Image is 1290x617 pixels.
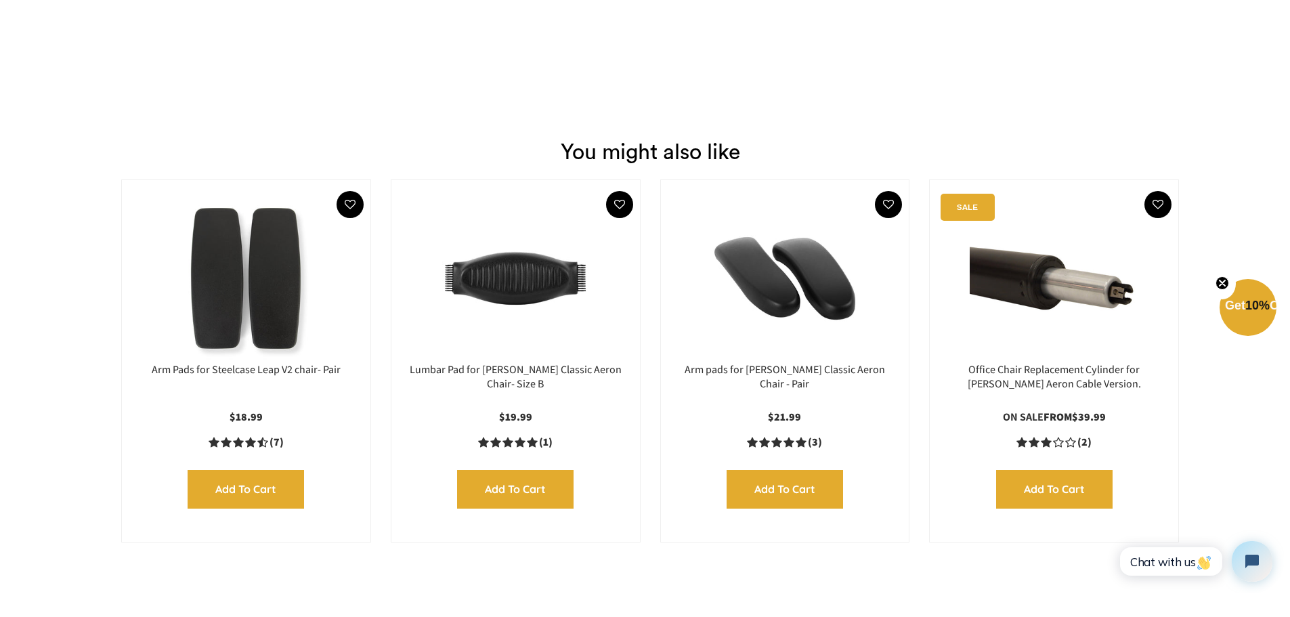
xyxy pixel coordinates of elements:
[1245,299,1270,312] span: 10%
[135,194,357,363] img: Arm Pads for Steelcase Leap V2 chair- Pair - chairorama
[405,194,626,363] a: Lumbar Pad for Herman Miller Classic Aeron Chair- Size B - chairorama Lumbar Pad for Herman Mille...
[957,203,978,212] text: SALE
[727,470,843,509] input: Add to Cart
[10,123,1290,165] h1: You might also like
[768,410,801,424] span: $21.99
[457,470,574,509] input: Add to Cart
[875,191,902,218] button: Add To Wishlist
[943,410,1165,425] p: from
[270,435,284,450] span: (7)
[674,435,896,449] a: 5.0 rating (3 votes)
[1003,410,1044,424] strong: On Sale
[230,410,263,424] span: $18.99
[606,191,633,218] button: Add To Wishlist
[674,194,896,363] a: Arm pads for Herman Miller Classic Aeron Chair - Pair - chairorama Arm pads for Herman Miller Cla...
[135,435,357,449] a: 4.4 rating (7 votes)
[405,435,626,449] a: 5.0 rating (1 votes)
[808,435,822,450] span: (3)
[152,362,341,377] a: Arm Pads for Steelcase Leap V2 chair- Pair
[685,362,885,391] a: Arm pads for [PERSON_NAME] Classic Aeron Chair - Pair
[1144,191,1171,218] button: Add To Wishlist
[1077,435,1092,450] span: (2)
[996,470,1113,509] input: Add to Cart
[1209,268,1236,299] button: Close teaser
[1220,280,1276,337] div: Get10%OffClose teaser
[943,435,1165,449] a: 3.0 rating (2 votes)
[499,410,532,424] span: $19.99
[188,470,304,509] input: Add to Cart
[410,362,622,391] a: Lumbar Pad for [PERSON_NAME] Classic Aeron Chair- Size B
[968,362,1141,391] a: Office Chair Replacement Cylinder for [PERSON_NAME] Aeron Cable Version.
[1105,530,1284,593] iframe: Tidio Chat
[337,191,364,218] button: Add To Wishlist
[539,435,553,450] span: (1)
[1072,410,1106,424] span: $39.99
[405,194,626,363] img: Lumbar Pad for Herman Miller Classic Aeron Chair- Size B - chairorama
[943,194,1165,363] a: Office Chair Replacement Cylinder for Herman Miller Aeron Cable Version. - chairorama Office Chai...
[135,194,357,363] a: Arm Pads for Steelcase Leap V2 chair- Pair - chairorama Arm Pads for Steelcase Leap V2 chair- Pai...
[1225,299,1287,312] span: Get Off
[674,194,896,363] img: Arm pads for Herman Miller Classic Aeron Chair - Pair - chairorama
[943,194,1165,363] img: Office Chair Replacement Cylinder for Herman Miller Aeron Cable Version. - chairorama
